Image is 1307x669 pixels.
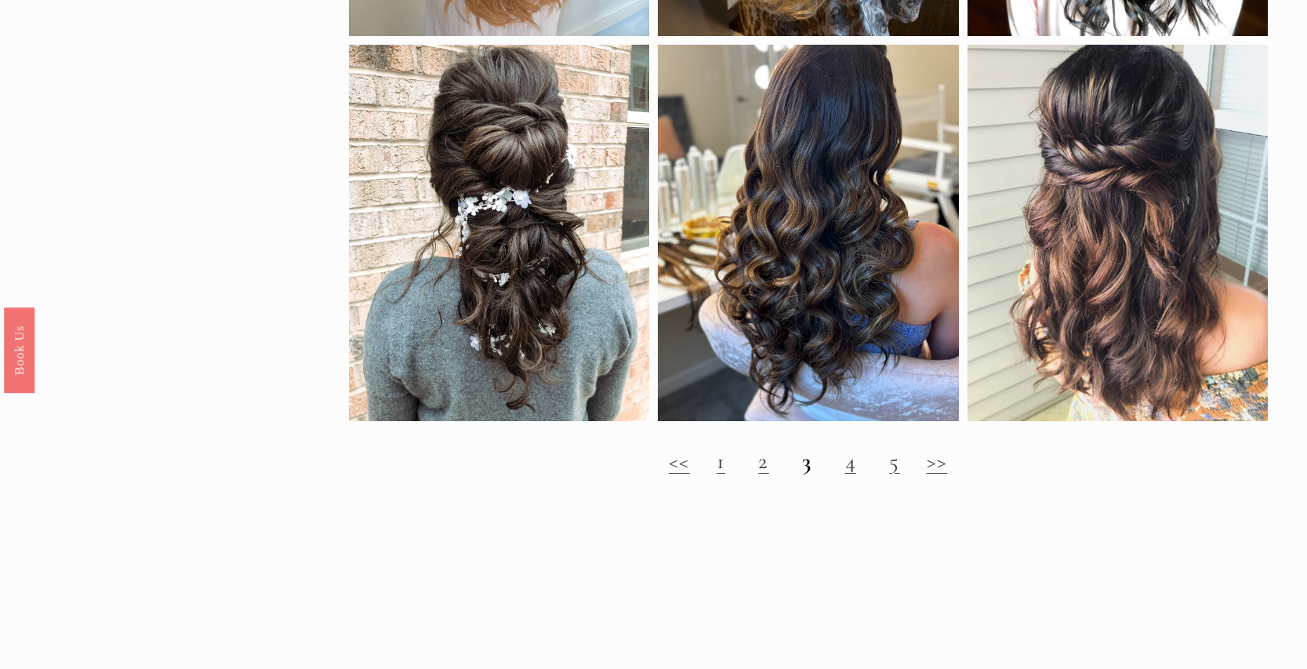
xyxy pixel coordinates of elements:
[889,447,899,474] a: 5
[669,447,690,474] a: <<
[802,447,811,474] strong: 3
[927,447,948,474] a: >>
[758,447,768,474] a: 2
[717,447,725,474] a: 1
[4,307,34,392] a: Book Us
[845,447,856,474] a: 4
